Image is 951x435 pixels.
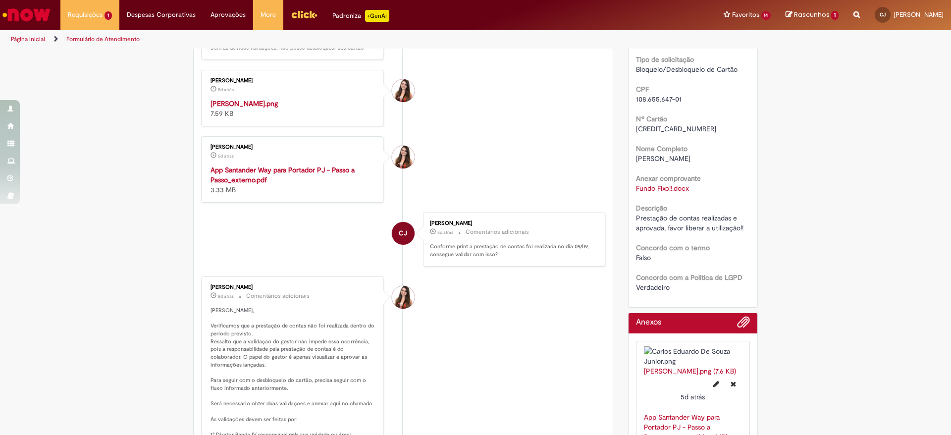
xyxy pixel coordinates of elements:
span: Verdadeiro [636,283,670,292]
div: [PERSON_NAME] [430,220,595,226]
span: Rascunhos [794,10,830,19]
span: CJ [399,221,407,245]
button: Excluir Carlos Eduardo De Souza Junior.png [725,376,742,392]
button: Adicionar anexos [737,316,750,333]
span: 1 [105,11,112,20]
img: ServiceNow [1,5,52,25]
span: 5d atrás [681,392,705,401]
a: Página inicial [11,35,45,43]
b: Tipo de solicitação [636,55,694,64]
span: 8d atrás [437,229,453,235]
small: Comentários adicionais [246,292,310,300]
small: Comentários adicionais [466,228,529,236]
b: Concordo com o termo [636,243,710,252]
div: Carlos Eduardo De Souza Junior [392,222,415,245]
span: [CREDIT_CARD_NUMBER] [636,124,716,133]
span: Favoritos [732,10,759,20]
div: [PERSON_NAME] [211,144,375,150]
img: click_logo_yellow_360x200.png [291,7,317,22]
p: +GenAi [365,10,389,22]
a: [PERSON_NAME].png [211,99,278,108]
span: Bloqueio/Desbloqueio de Cartão [636,65,738,74]
span: Despesas Corporativas [127,10,196,20]
span: 14 [761,11,771,20]
a: [PERSON_NAME].png (7.6 KB) [644,367,736,376]
span: [PERSON_NAME] [894,10,944,19]
span: 5d atrás [218,153,234,159]
span: Prestação de contas realizadas e aprovada, favor liberar a utilização!! [636,214,743,232]
span: 1 [831,11,839,20]
div: Padroniza [332,10,389,22]
span: 5d atrás [218,87,234,93]
time: 22/09/2025 08:42:45 [218,293,234,299]
time: 22/09/2025 08:51:56 [437,229,453,235]
b: CPF [636,85,649,94]
span: [PERSON_NAME] [636,154,690,163]
span: Falso [636,253,651,262]
span: 8d atrás [218,293,234,299]
ul: Trilhas de página [7,30,627,49]
b: Nome Completo [636,144,687,153]
div: 7.59 KB [211,99,375,118]
a: Formulário de Atendimento [66,35,140,43]
time: 25/09/2025 08:55:55 [681,392,705,401]
div: [PERSON_NAME] [211,78,375,84]
time: 25/09/2025 08:55:37 [218,153,234,159]
b: Anexar comprovante [636,174,701,183]
img: Carlos Eduardo De Souza Junior.png [644,346,742,366]
button: Editar nome de arquivo Carlos Eduardo De Souza Junior.png [707,376,725,392]
time: 25/09/2025 08:55:55 [218,87,234,93]
b: Nº Cartão [636,114,667,123]
div: Thais Dos Santos [392,79,415,102]
span: Aprovações [211,10,246,20]
b: Concordo com a Politica de LGPD [636,273,742,282]
p: Conforme print a prestação de contas foi realizada no dia 09/09, consegue validar com isso? [430,243,595,258]
b: Descrição [636,204,667,213]
span: CJ [880,11,886,18]
span: Requisições [68,10,103,20]
div: [PERSON_NAME] [211,284,375,290]
h2: Anexos [636,318,661,327]
a: Download de Fundo Fixo!!.docx [636,184,689,193]
a: Rascunhos [786,10,839,20]
a: App Santander Way para Portador PJ - Passo a Passo_externo.pdf [211,165,355,184]
div: Thais Dos Santos [392,146,415,168]
span: 108.655.647-01 [636,95,682,104]
span: More [261,10,276,20]
div: Thais Dos Santos [392,286,415,309]
div: 3.33 MB [211,165,375,195]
